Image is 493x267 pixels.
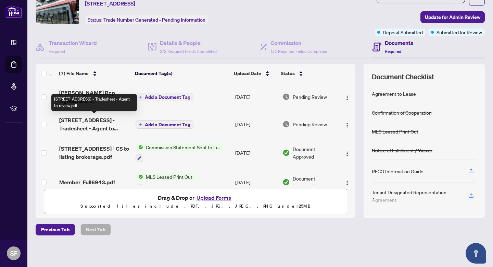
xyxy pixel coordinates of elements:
[466,243,486,264] button: Open asap
[139,95,142,99] span: plus
[342,147,353,158] button: Logo
[372,188,460,204] div: Tenant Designated Representation Agreement
[293,175,336,190] span: Document Approved
[344,123,350,128] img: Logo
[41,224,69,235] span: Previous Tab
[136,93,193,101] button: Add a Document Tag
[145,95,190,100] span: Add a Document Tag
[44,189,347,214] span: Drag & Drop orUpload FormsSupported files include .PDF, .JPG, .JPEG, .PNG under25MB
[293,145,336,160] span: Document Approved
[10,248,17,258] span: SF
[136,143,224,162] button: Status IconCommission Statement Sent to Listing Brokerage
[136,120,193,129] button: Add a Document Tag
[293,120,327,128] span: Pending Review
[420,11,485,23] button: Update for Admin Review
[270,49,327,54] span: 1/1 Required Fields Completed
[48,202,343,210] p: Supported files include .PDF, .JPG, .JPEG, .PNG under 25 MB
[59,70,89,77] span: (7) File Name
[232,167,280,197] td: [DATE]
[36,224,75,235] button: Previous Tab
[136,143,143,151] img: Status Icon
[344,151,350,156] img: Logo
[194,193,233,202] button: Upload Forms
[437,28,482,36] span: Submitted for Review
[59,178,115,186] span: Member_Full6943.pdf
[342,119,353,130] button: Logo
[385,49,401,54] span: Required
[59,89,130,105] span: [PERSON_NAME] Rep Agreement - [GEOGRAPHIC_DATA] 372 - Tenant Designated Representation Agreement ...
[59,116,130,132] span: [STREET_ADDRESS] - Tradesheet - Agent to review.pdf
[160,39,217,47] h4: Details & People
[372,90,416,97] div: Agreement to Lease
[232,111,280,138] td: [DATE]
[231,64,278,83] th: Upload Date
[158,193,233,202] span: Drag & Drop or
[49,49,65,54] span: Required
[132,64,231,83] th: Document Tag(s)
[270,39,327,47] h4: Commission
[282,93,290,101] img: Document Status
[282,149,290,156] img: Document Status
[372,128,418,135] div: MLS Leased Print Out
[136,173,143,181] img: Status Icon
[282,120,290,128] img: Document Status
[143,143,224,151] span: Commission Statement Sent to Listing Brokerage
[372,109,432,116] div: Confirmation of Cooperation
[293,93,327,101] span: Pending Review
[85,15,208,24] div: Status:
[103,17,205,23] span: Trade Number Generated - Pending Information
[372,167,424,175] div: RECO Information Guide
[232,83,280,111] td: [DATE]
[143,173,195,181] span: MLS Leased Print Out
[278,64,337,83] th: Status
[139,123,142,126] span: plus
[425,12,480,23] span: Update for Admin Review
[372,72,434,82] span: Document Checklist
[344,95,350,101] img: Logo
[383,28,423,36] span: Deposit Submitted
[5,5,22,18] img: logo
[232,138,280,167] td: [DATE]
[59,144,130,161] span: [STREET_ADDRESS] - CS to listing brokerage.pdf
[160,49,217,54] span: 2/2 Required Fields Completed
[56,64,132,83] th: (7) File Name
[51,94,137,111] div: [STREET_ADDRESS] - Tradesheet - Agent to review.pdf
[344,180,350,186] img: Logo
[342,91,353,102] button: Logo
[342,177,353,188] button: Logo
[145,122,190,127] span: Add a Document Tag
[282,178,290,186] img: Document Status
[372,147,432,154] div: Notice of Fulfillment / Waiver
[281,70,295,77] span: Status
[80,224,111,235] button: Next Tab
[385,39,413,47] h4: Documents
[49,39,97,47] h4: Transaction Wizard
[136,173,195,191] button: Status IconMLS Leased Print Out
[234,70,261,77] span: Upload Date
[136,120,193,129] button: Add a Document Tag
